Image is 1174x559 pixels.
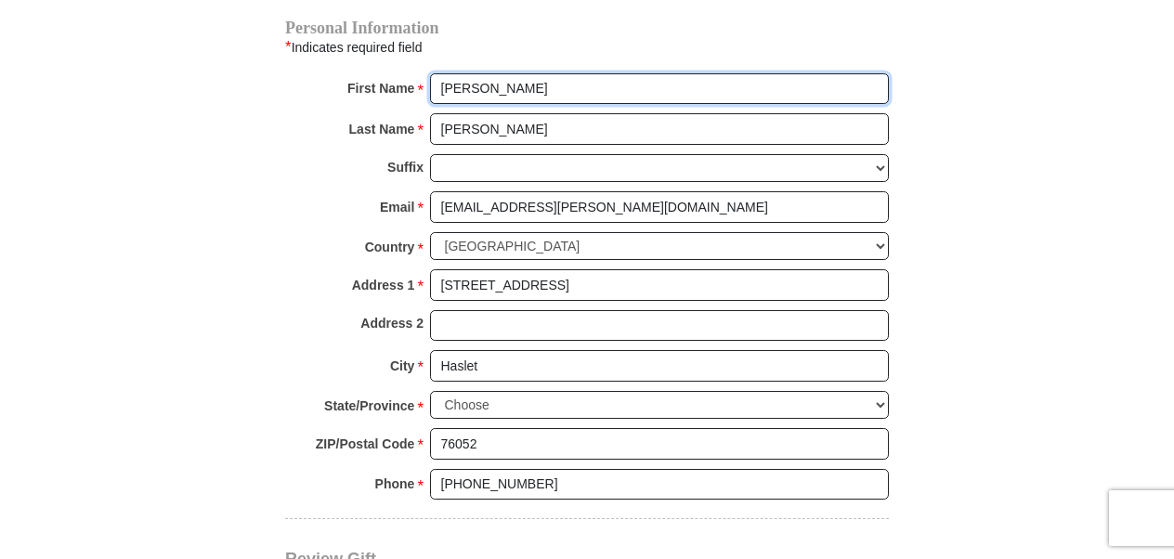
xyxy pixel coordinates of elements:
strong: First Name [347,75,414,101]
strong: State/Province [324,393,414,419]
strong: Last Name [349,116,415,142]
strong: Country [365,234,415,260]
strong: Suffix [387,154,424,180]
strong: Phone [375,471,415,497]
h4: Personal Information [285,20,889,35]
div: Indicates required field [285,35,889,59]
strong: ZIP/Postal Code [316,431,415,457]
strong: City [390,353,414,379]
strong: Address 1 [352,272,415,298]
strong: Address 2 [360,310,424,336]
strong: Email [380,194,414,220]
